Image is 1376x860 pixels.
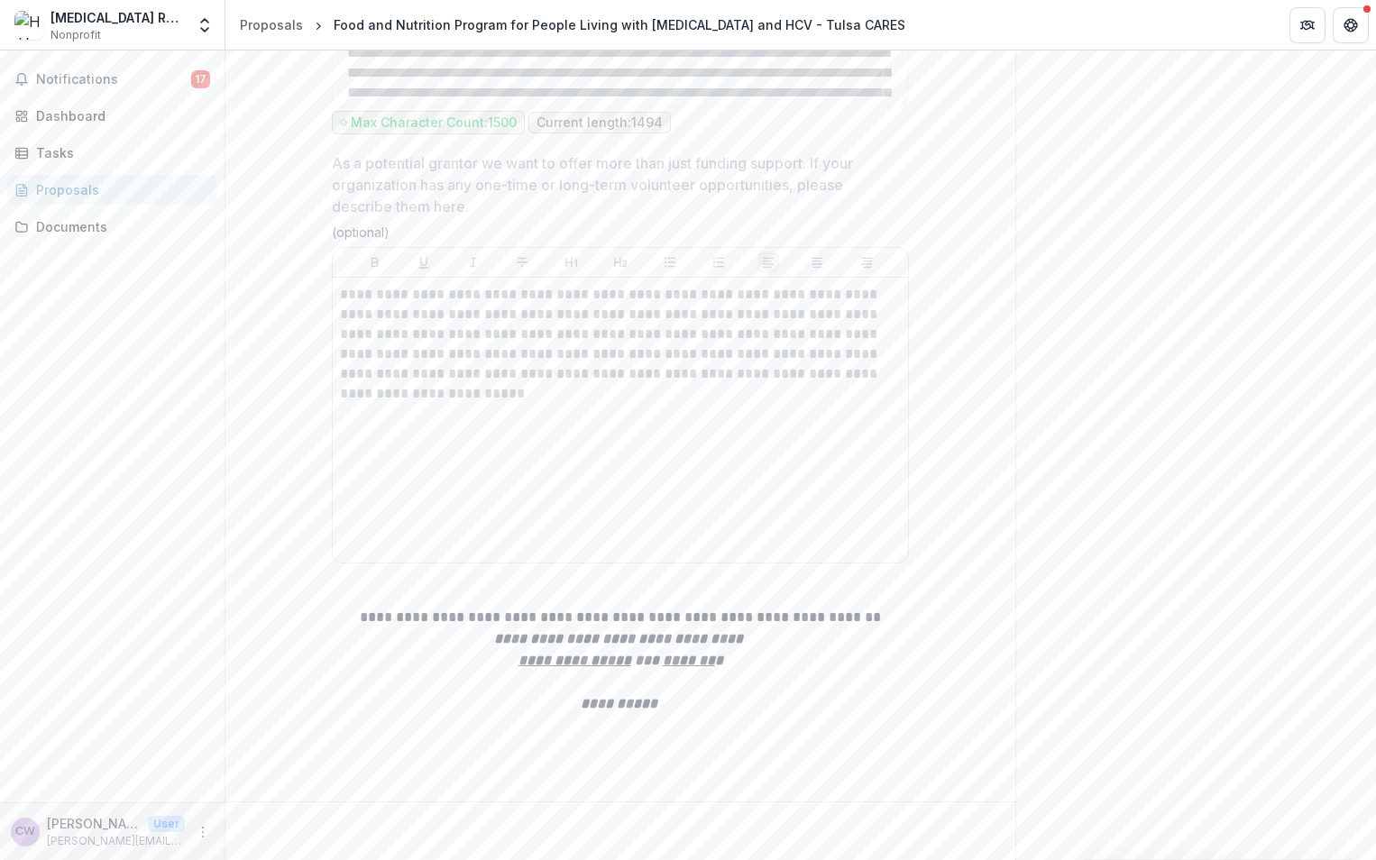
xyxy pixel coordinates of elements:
div: Proposals [240,15,303,34]
button: Bullet List [659,252,681,273]
a: Proposals [7,175,217,205]
div: Dashboard [36,106,203,125]
a: Tasks [7,138,217,168]
button: Bold [364,252,386,273]
div: (optional) [332,224,909,247]
p: User [148,816,185,832]
p: [PERSON_NAME][EMAIL_ADDRESS][DOMAIN_NAME] [47,833,185,849]
button: Heading 2 [610,252,631,273]
span: Nonprofit [50,27,101,43]
button: Heading 1 [561,252,583,273]
a: Proposals [233,12,310,38]
button: Open entity switcher [192,7,217,43]
button: Underline [413,252,435,273]
a: Dashboard [7,101,217,131]
div: Food and Nutrition Program for People Living with [MEDICAL_DATA] and HCV - Tulsa CARES [334,15,905,34]
p: As a potential grantor we want to offer more than just funding support. If your organization has ... [332,152,898,217]
div: Documents [36,217,203,236]
nav: breadcrumb [233,12,913,38]
p: Current length: 1494 [537,115,663,131]
button: Strike [511,252,533,273]
a: Documents [7,212,217,242]
button: Align Center [806,252,828,273]
button: Ordered List [708,252,729,273]
button: More [192,821,214,843]
button: Align Left [757,252,779,273]
img: HIV Resource Consortium Inc [14,11,43,40]
button: Align Right [856,252,877,273]
span: Notifications [36,72,191,87]
p: [PERSON_NAME] [PERSON_NAME] [47,814,141,833]
span: 17 [191,70,210,88]
button: Italicize [463,252,484,273]
p: Max Character Count: 1500 [351,115,517,131]
button: Partners [1289,7,1326,43]
button: Notifications17 [7,65,217,94]
button: Get Help [1333,7,1369,43]
div: [MEDICAL_DATA] Resource Consortium Inc [50,8,185,27]
div: Tasks [36,143,203,162]
div: Carly Senger Wignarajah [15,826,35,837]
div: Proposals [36,180,203,199]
